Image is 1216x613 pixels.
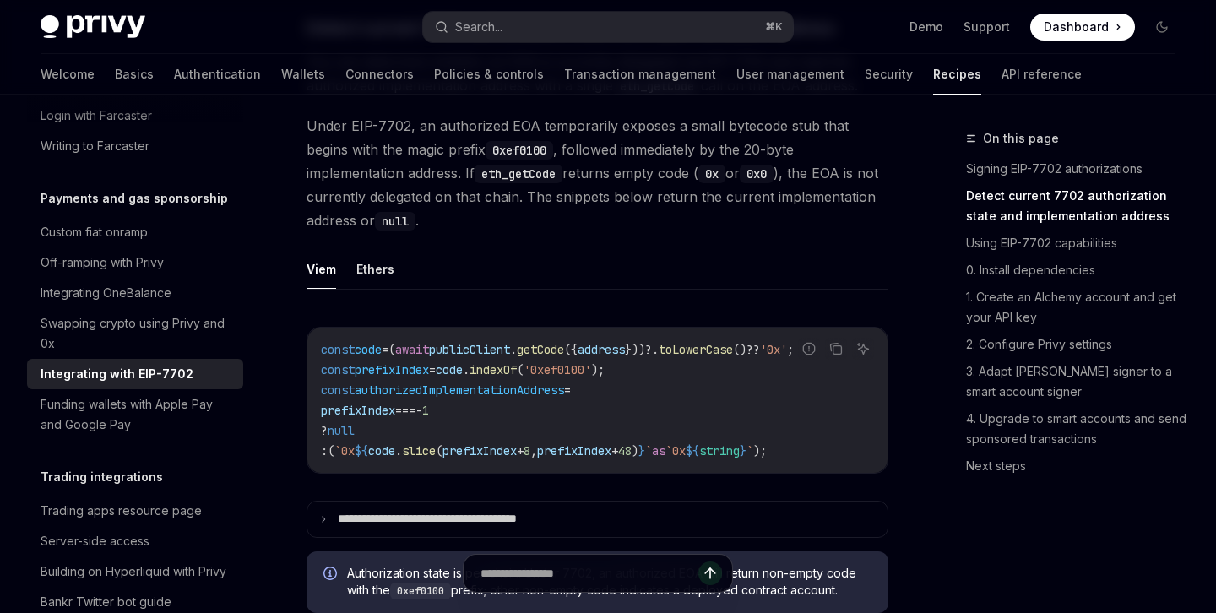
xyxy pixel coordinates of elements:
span: prefixIndex [321,403,395,418]
div: Integrating OneBalance [41,283,171,303]
div: Server-side access [41,531,149,551]
span: address [578,342,625,357]
span: , [530,443,537,458]
span: = [382,342,388,357]
a: User management [736,54,844,95]
a: Authentication [174,54,261,95]
span: . [510,342,517,357]
span: const [321,382,355,398]
button: Report incorrect code [798,338,820,360]
h5: Trading integrations [41,467,163,487]
a: Trading apps resource page [27,496,243,526]
a: Building on Hyperliquid with Privy [27,556,243,587]
span: Dashboard [1044,19,1109,35]
a: Support [964,19,1010,35]
span: ` [645,443,652,458]
button: Ask AI [852,338,874,360]
a: Integrating OneBalance [27,278,243,308]
button: Toggle dark mode [1148,14,1175,41]
div: Off-ramping with Privy [41,252,164,273]
span: prefixIndex [537,443,611,458]
a: 4. Upgrade to smart accounts and send sponsored transactions [966,405,1189,453]
a: Connectors [345,54,414,95]
span: === [395,403,415,418]
a: 1. Create an Alchemy account and get your API key [966,284,1189,331]
span: string [699,443,740,458]
span: '0x' [760,342,787,357]
a: Dashboard [1030,14,1135,41]
a: Wallets [281,54,325,95]
div: Writing to Farcaster [41,136,149,156]
a: Policies & controls [434,54,544,95]
span: . [463,362,470,377]
button: Copy the contents from the code block [825,338,847,360]
code: 0x [698,165,725,183]
a: Swapping crypto using Privy and 0x [27,308,243,359]
div: Swapping crypto using Privy and 0x [41,313,233,354]
span: ⌘ K [765,20,783,34]
span: null [328,423,355,438]
a: Using EIP-7702 capabilities [966,230,1189,257]
span: = [564,382,571,398]
div: Integrating with EIP-7702 [41,364,193,384]
span: ${ [355,443,368,458]
span: ({ [564,342,578,357]
span: as [652,443,665,458]
span: publicClient [429,342,510,357]
span: ?? [746,342,760,357]
a: Writing to Farcaster [27,131,243,161]
a: 3. Adapt [PERSON_NAME] signer to a smart account signer [966,358,1189,405]
span: prefixIndex [442,443,517,458]
span: ` [746,443,753,458]
span: ; [787,342,794,357]
span: } [740,443,746,458]
a: Detect current 7702 authorization state and implementation address [966,182,1189,230]
span: 48 [618,443,632,458]
span: = [429,362,436,377]
div: Search... [455,17,502,37]
span: + [517,443,524,458]
span: const [321,362,355,377]
span: }))?. [625,342,659,357]
span: + [611,443,618,458]
span: } [638,443,645,458]
span: `0x [334,443,355,458]
a: Welcome [41,54,95,95]
span: code [355,342,382,357]
span: getCode [517,342,564,357]
h5: Payments and gas sponsorship [41,188,228,209]
a: Custom fiat onramp [27,217,243,247]
a: Transaction management [564,54,716,95]
a: Next steps [966,453,1189,480]
button: Viem [307,249,336,289]
a: Off-ramping with Privy [27,247,243,278]
a: 0. Install dependencies [966,257,1189,284]
span: ); [591,362,605,377]
span: prefixIndex [355,362,429,377]
code: 0x0 [740,165,774,183]
span: Under EIP-7702, an authorized EOA temporarily exposes a small bytecode stub that begins with the ... [307,114,888,232]
span: ( [328,443,334,458]
button: Send message [698,561,722,585]
input: Ask a question... [480,555,698,592]
div: Building on Hyperliquid with Privy [41,561,226,582]
div: Funding wallets with Apple Pay and Google Pay [41,394,233,435]
span: () [733,342,746,357]
a: Server-side access [27,526,243,556]
span: authorizedImplementationAddress [355,382,564,398]
span: ) [632,443,638,458]
span: 1 [422,403,429,418]
span: indexOf [470,362,517,377]
a: Signing EIP-7702 authorizations [966,155,1189,182]
span: ( [517,362,524,377]
span: const [321,342,355,357]
a: Demo [909,19,943,35]
a: Integrating with EIP-7702 [27,359,243,389]
span: ); [753,443,767,458]
code: null [375,212,415,231]
a: Recipes [933,54,981,95]
span: - [415,403,422,418]
div: Custom fiat onramp [41,222,148,242]
span: . [395,443,402,458]
span: code [436,362,463,377]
